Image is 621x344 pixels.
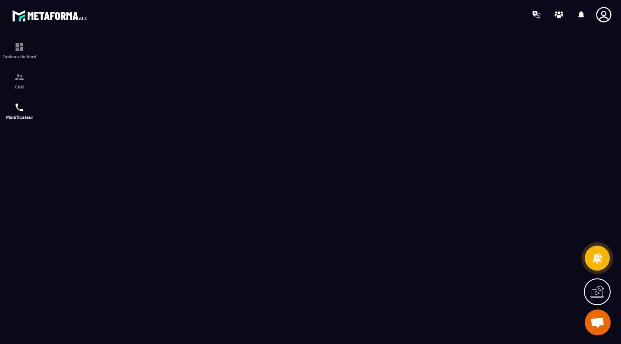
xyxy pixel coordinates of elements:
p: CRM [2,85,37,89]
p: Tableau de bord [2,54,37,59]
p: Planificateur [2,115,37,120]
img: logo [12,8,90,24]
a: formationformationTableau de bord [2,35,37,66]
img: formation [14,42,25,52]
img: formation [14,72,25,82]
img: scheduler [14,102,25,113]
a: schedulerschedulerPlanificateur [2,96,37,126]
div: Ouvrir le chat [585,309,611,335]
a: formationformationCRM [2,66,37,96]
